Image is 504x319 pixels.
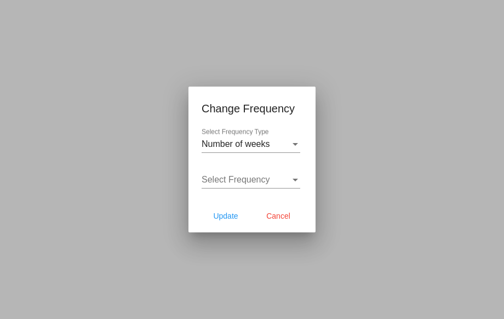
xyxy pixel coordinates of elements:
[202,206,250,226] button: Update
[254,206,302,226] button: Cancel
[202,100,302,117] h1: Change Frequency
[213,212,238,220] span: Update
[202,139,300,149] mat-select: Select Frequency Type
[266,212,290,220] span: Cancel
[202,175,270,184] span: Select Frequency
[202,139,270,149] span: Number of weeks
[202,175,300,185] mat-select: Select Frequency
